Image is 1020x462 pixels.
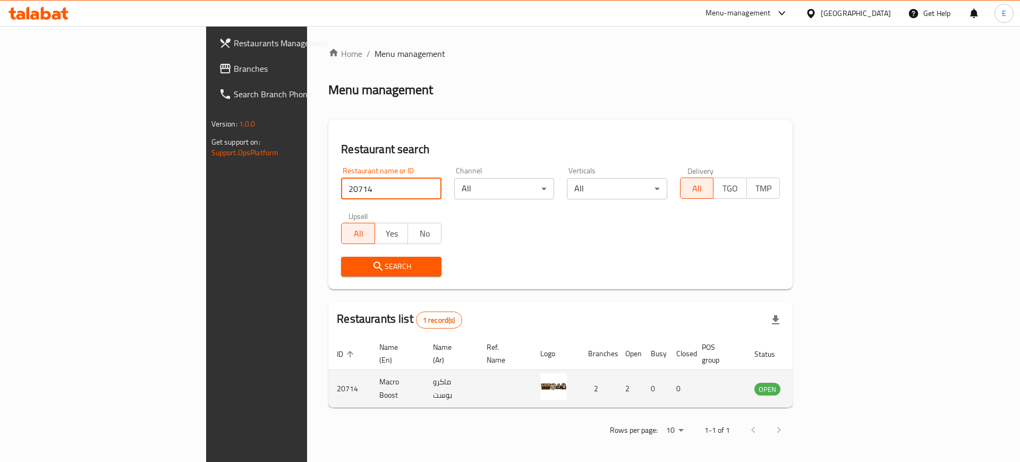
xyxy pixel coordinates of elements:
button: TMP [746,178,780,199]
span: No [412,226,437,241]
span: Restaurants Management [234,37,368,49]
a: Support.OpsPlatform [211,146,279,159]
div: Menu-management [705,7,771,20]
span: Search Branch Phone [234,88,368,100]
th: Open [617,338,642,370]
a: Search Branch Phone [210,81,377,107]
span: Search [350,260,433,273]
span: Branches [234,62,368,75]
td: 2 [617,370,642,408]
img: Macro Boost [540,373,567,400]
button: All [680,178,714,199]
p: 1-1 of 1 [704,424,730,437]
label: Upsell [348,212,368,220]
span: POS group [702,341,733,366]
span: All [685,181,710,196]
span: Version: [211,117,237,131]
span: Ref. Name [487,341,519,366]
div: Total records count [416,312,462,329]
div: Rows per page: [662,423,687,439]
button: All [341,223,375,244]
span: Get support on: [211,135,260,149]
a: Branches [210,56,377,81]
button: No [407,223,441,244]
span: Menu management [375,47,445,60]
h2: Restaurant search [341,141,780,157]
span: TGO [718,181,743,196]
span: OPEN [754,383,780,396]
span: E [1002,7,1006,19]
h2: Menu management [328,81,433,98]
span: 1.0.0 [239,117,256,131]
nav: breadcrumb [328,47,793,60]
div: All [454,178,555,199]
h2: Restaurants list [337,311,462,329]
th: Closed [668,338,693,370]
span: ID [337,348,357,360]
span: All [346,226,371,241]
td: 0 [642,370,668,408]
table: enhanced table [328,338,838,408]
span: Name (Ar) [433,341,465,366]
td: 2 [580,370,617,408]
th: Logo [532,338,580,370]
span: Yes [379,226,404,241]
a: Restaurants Management [210,30,377,56]
label: Delivery [687,167,714,174]
span: TMP [751,181,776,196]
td: Macro Boost [371,370,424,408]
input: Search for restaurant name or ID.. [341,178,441,199]
button: TGO [713,178,747,199]
span: Status [754,348,789,360]
button: Search [341,257,441,276]
td: ماكرو بوست [424,370,478,408]
span: Name (En) [379,341,412,366]
div: [GEOGRAPHIC_DATA] [821,7,891,19]
div: All [567,178,667,199]
p: Rows per page: [610,424,658,437]
th: Branches [580,338,617,370]
span: 1 record(s) [416,315,462,325]
td: 0 [668,370,693,408]
th: Busy [642,338,668,370]
button: Yes [375,223,409,244]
